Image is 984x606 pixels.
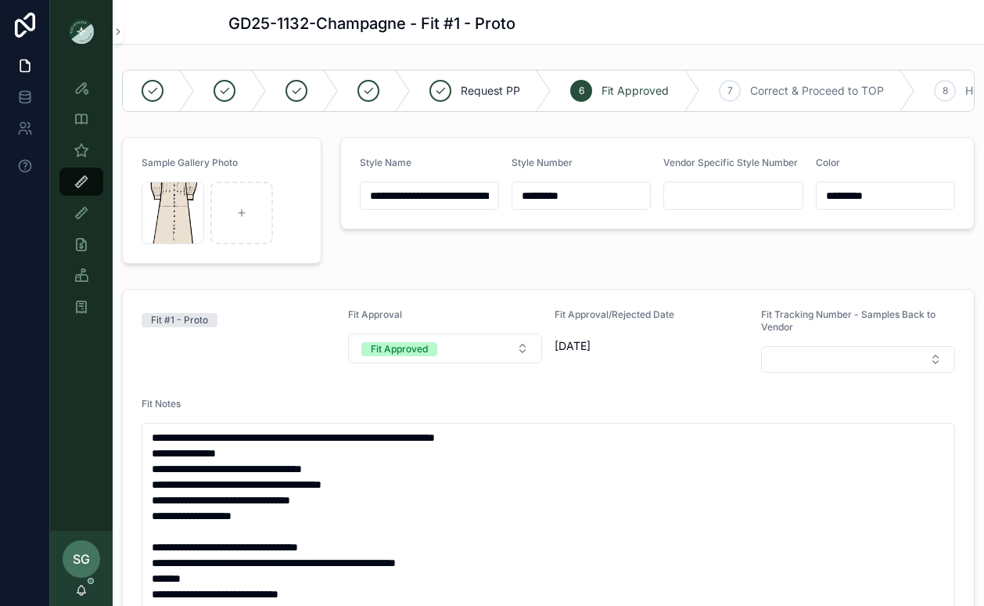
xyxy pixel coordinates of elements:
span: Fit Approval [348,308,402,320]
span: Vendor Specific Style Number [663,157,798,168]
span: 8 [943,85,948,97]
button: Select Button [348,334,542,363]
span: [DATE] [555,338,749,354]
span: Request PP [461,83,520,99]
button: Select Button [761,346,955,373]
span: Style Name [360,157,411,168]
img: App logo [69,19,94,44]
span: Correct & Proceed to TOP [750,83,884,99]
h1: GD25-1132-Champagne - Fit #1 - Proto [228,13,515,34]
div: Fit Approved [371,342,428,356]
span: Fit Approved [602,83,669,99]
div: scrollable content [50,63,113,341]
span: 6 [579,85,584,97]
span: Fit Tracking Number - Samples Back to Vendor [761,308,936,333]
span: Fit Approval/Rejected Date [555,308,674,320]
span: Sample Gallery Photo [142,157,238,168]
span: Color [816,157,840,168]
div: Fit #1 - Proto [151,313,208,327]
span: 7 [727,85,733,97]
span: Fit Notes [142,398,181,409]
span: Style Number [512,157,573,168]
span: SG [73,550,90,568]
